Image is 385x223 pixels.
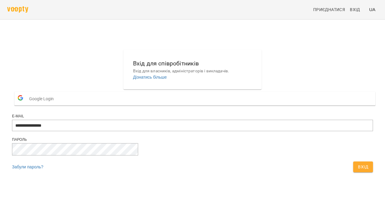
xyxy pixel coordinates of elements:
span: Google Login [29,93,57,105]
span: UA [369,6,375,13]
p: Вхід для власників, адміністраторів і викладачів. [133,68,252,74]
button: Вхід для співробітниківВхід для власників, адміністраторів і викладачів.Дізнатись більше [128,54,257,85]
a: Дізнатись більше [133,75,167,80]
img: voopty.png [7,6,28,13]
div: Пароль [12,137,373,142]
span: Приєднатися [313,6,345,13]
span: Вхід [358,163,368,170]
a: Вхід [347,4,367,15]
div: E-mail [12,114,373,119]
span: Вхід [350,6,360,13]
a: Забули пароль? [12,164,43,169]
a: Приєднатися [311,4,347,15]
button: Вхід [353,161,373,172]
h6: Вхід для співробітників [133,59,252,68]
button: Google Login [14,92,375,105]
button: UA [367,4,378,15]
